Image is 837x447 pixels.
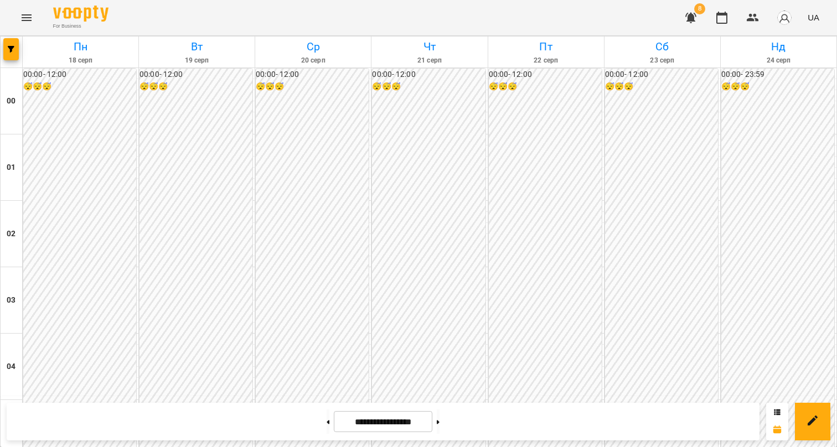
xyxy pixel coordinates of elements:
h6: Вт [141,38,253,55]
span: 8 [694,3,705,14]
h6: 04 [7,361,15,373]
h6: Пн [24,38,137,55]
img: avatar_s.png [777,10,792,25]
h6: Сб [606,38,719,55]
h6: 23 серп [606,55,719,66]
h6: 😴😴😴 [372,81,485,93]
h6: Пт [490,38,602,55]
h6: 00:00 - 12:00 [139,69,252,81]
h6: Ср [257,38,369,55]
span: For Business [53,23,108,30]
h6: 18 серп [24,55,137,66]
h6: 19 серп [141,55,253,66]
h6: 😴😴😴 [23,81,136,93]
h6: 😴😴😴 [139,81,252,93]
h6: 00:00 - 12:00 [372,69,485,81]
button: UA [803,7,824,28]
h6: 00:00 - 12:00 [605,69,718,81]
img: Voopty Logo [53,6,108,22]
h6: 00:00 - 12:00 [489,69,602,81]
h6: 😴😴😴 [489,81,602,93]
h6: 00:00 - 23:59 [721,69,834,81]
h6: Нд [722,38,835,55]
h6: 22 серп [490,55,602,66]
h6: 20 серп [257,55,369,66]
h6: 😴😴😴 [256,81,369,93]
h6: 24 серп [722,55,835,66]
button: Menu [13,4,40,31]
h6: 03 [7,294,15,306]
h6: 😴😴😴 [721,81,834,93]
h6: 02 [7,228,15,240]
h6: 00:00 - 12:00 [256,69,369,81]
h6: 01 [7,162,15,174]
h6: 😴😴😴 [605,81,718,93]
h6: 00:00 - 12:00 [23,69,136,81]
span: UA [808,12,819,23]
h6: Чт [373,38,485,55]
h6: 00 [7,95,15,107]
h6: 21 серп [373,55,485,66]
